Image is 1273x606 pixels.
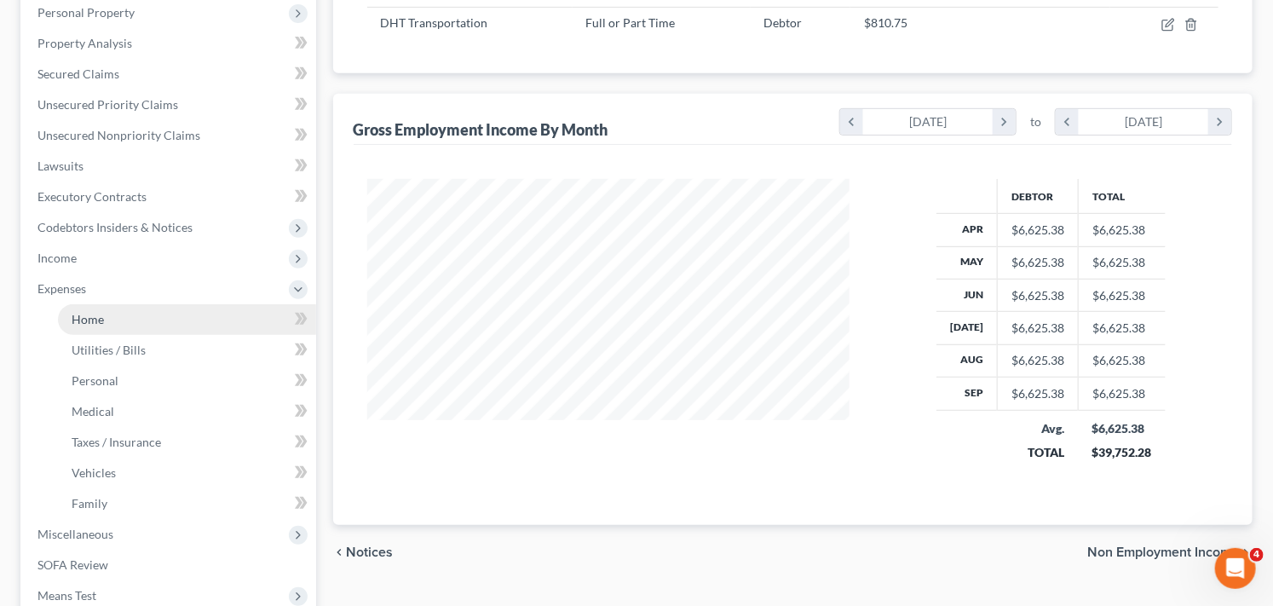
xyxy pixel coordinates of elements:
i: chevron_right [993,109,1016,135]
span: Executory Contracts [37,189,147,204]
a: Executory Contracts [24,182,316,212]
span: Taxes / Insurance [72,435,161,449]
span: Means Test [37,588,96,603]
span: Family [72,496,107,511]
div: $39,752.28 [1092,444,1152,461]
div: $6,625.38 [1011,222,1064,239]
i: chevron_left [840,109,863,135]
a: Utilities / Bills [58,335,316,366]
a: Medical [58,396,316,427]
div: [DATE] [1079,109,1209,135]
span: Secured Claims [37,66,119,81]
div: $6,625.38 [1011,287,1064,304]
span: Unsecured Priority Claims [37,97,178,112]
div: Gross Employment Income By Month [354,119,608,140]
td: $6,625.38 [1079,279,1166,311]
span: Personal Property [37,5,135,20]
i: chevron_left [333,545,347,559]
span: SOFA Review [37,557,108,572]
a: Family [58,488,316,519]
span: Expenses [37,281,86,296]
span: Notices [347,545,394,559]
a: Unsecured Priority Claims [24,89,316,120]
span: $810.75 [864,15,907,30]
span: Non Employment Income [1087,545,1239,559]
span: Home [72,312,104,326]
span: Personal [72,373,118,388]
div: TOTAL [1011,444,1065,461]
th: May [936,246,998,279]
th: Total [1079,179,1166,213]
a: Secured Claims [24,59,316,89]
a: Unsecured Nonpriority Claims [24,120,316,151]
div: $6,625.38 [1011,320,1064,337]
button: Non Employment Income chevron_right [1087,545,1253,559]
div: [DATE] [863,109,994,135]
span: Utilities / Bills [72,343,146,357]
div: $6,625.38 [1011,254,1064,271]
div: $6,625.38 [1011,385,1064,402]
iframe: Intercom live chat [1215,548,1256,589]
a: Vehicles [58,458,316,488]
th: Apr [936,214,998,246]
i: chevron_right [1239,545,1253,559]
th: Sep [936,378,998,410]
span: Vehicles [72,465,116,480]
div: $6,625.38 [1011,352,1064,369]
span: DHT Transportation [381,15,488,30]
span: Income [37,251,77,265]
i: chevron_right [1208,109,1231,135]
th: Aug [936,344,998,377]
td: $6,625.38 [1079,246,1166,279]
th: [DATE] [936,312,998,344]
span: to [1030,113,1041,130]
th: Jun [936,279,998,311]
td: $6,625.38 [1079,312,1166,344]
td: $6,625.38 [1079,378,1166,410]
i: chevron_left [1056,109,1079,135]
a: Taxes / Insurance [58,427,316,458]
span: Full or Part Time [586,15,676,30]
span: Codebtors Insiders & Notices [37,220,193,234]
td: $6,625.38 [1079,344,1166,377]
span: Unsecured Nonpriority Claims [37,128,200,142]
span: Debtor [764,15,803,30]
a: Personal [58,366,316,396]
button: chevron_left Notices [333,545,394,559]
div: Avg. [1011,420,1065,437]
span: Miscellaneous [37,527,113,541]
span: Medical [72,404,114,418]
a: Lawsuits [24,151,316,182]
th: Debtor [998,179,1079,213]
a: Home [58,304,316,335]
td: $6,625.38 [1079,214,1166,246]
span: Lawsuits [37,159,84,173]
a: Property Analysis [24,28,316,59]
span: 4 [1250,548,1264,562]
div: $6,625.38 [1092,420,1152,437]
span: Property Analysis [37,36,132,50]
a: SOFA Review [24,550,316,580]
